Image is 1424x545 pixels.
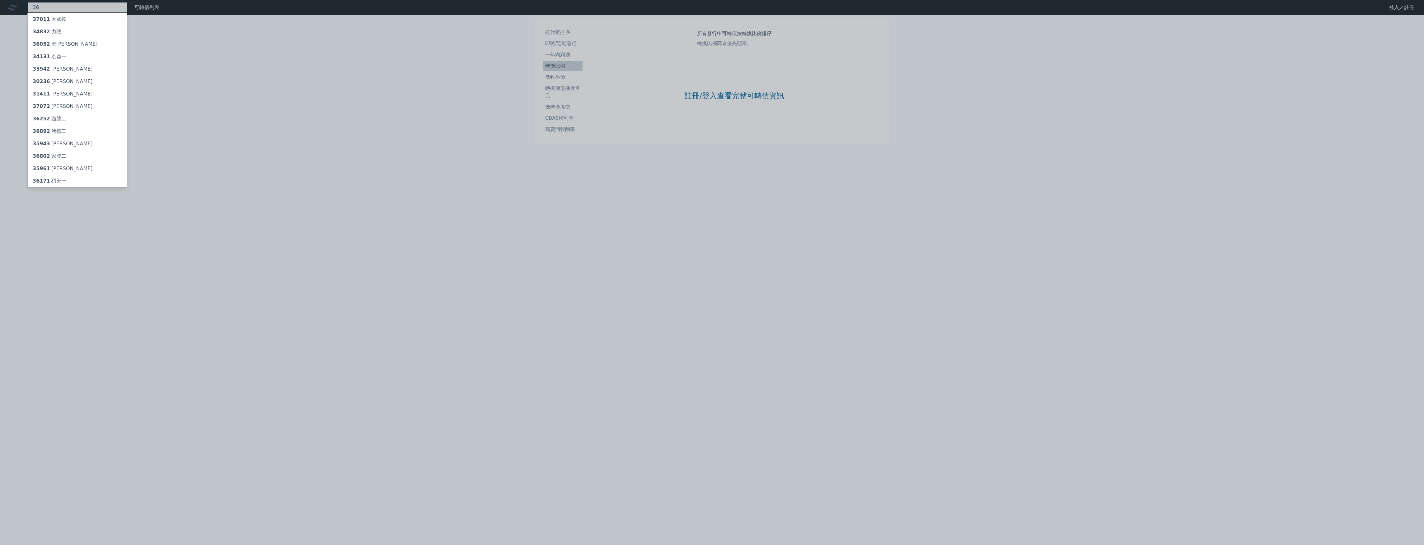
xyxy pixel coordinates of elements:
a: 36252西勝二 [28,113,127,125]
span: 34832 [33,29,50,35]
div: 力致二 [33,28,66,35]
div: 大眾控一 [33,16,71,23]
div: 宏[PERSON_NAME] [33,40,98,48]
div: [PERSON_NAME] [33,140,93,147]
div: [PERSON_NAME] [33,165,93,172]
a: 36052宏[PERSON_NAME] [28,38,127,50]
div: 碩天一 [33,177,66,185]
a: 36892湧德二 [28,125,127,137]
a: 37011大眾控一 [28,13,127,26]
span: 37072 [33,103,50,109]
div: [PERSON_NAME] [33,78,93,85]
a: 35942[PERSON_NAME] [28,63,127,75]
div: [PERSON_NAME] [33,103,93,110]
a: 34131京鼎一 [28,50,127,63]
div: [PERSON_NAME] [33,65,93,73]
span: 36252 [33,116,50,122]
span: 36052 [33,41,50,47]
div: [PERSON_NAME] [33,90,93,98]
div: 京鼎一 [33,53,66,60]
span: 34131 [33,54,50,59]
a: 31411[PERSON_NAME] [28,88,127,100]
a: 30236[PERSON_NAME] [28,75,127,88]
span: 36802 [33,153,50,159]
a: 36171碩天一 [28,175,127,187]
a: 37072[PERSON_NAME] [28,100,127,113]
a: 34832力致二 [28,26,127,38]
a: 36802家登二 [28,150,127,162]
span: 37011 [33,16,50,22]
div: 西勝二 [33,115,66,123]
span: 35961 [33,165,50,171]
div: 家登二 [33,152,66,160]
div: 湧德二 [33,128,66,135]
span: 35942 [33,66,50,72]
span: 36171 [33,178,50,184]
span: 35943 [33,141,50,147]
a: 35943[PERSON_NAME] [28,137,127,150]
a: 35961[PERSON_NAME] [28,162,127,175]
span: 30236 [33,78,50,84]
span: 36892 [33,128,50,134]
span: 31411 [33,91,50,97]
